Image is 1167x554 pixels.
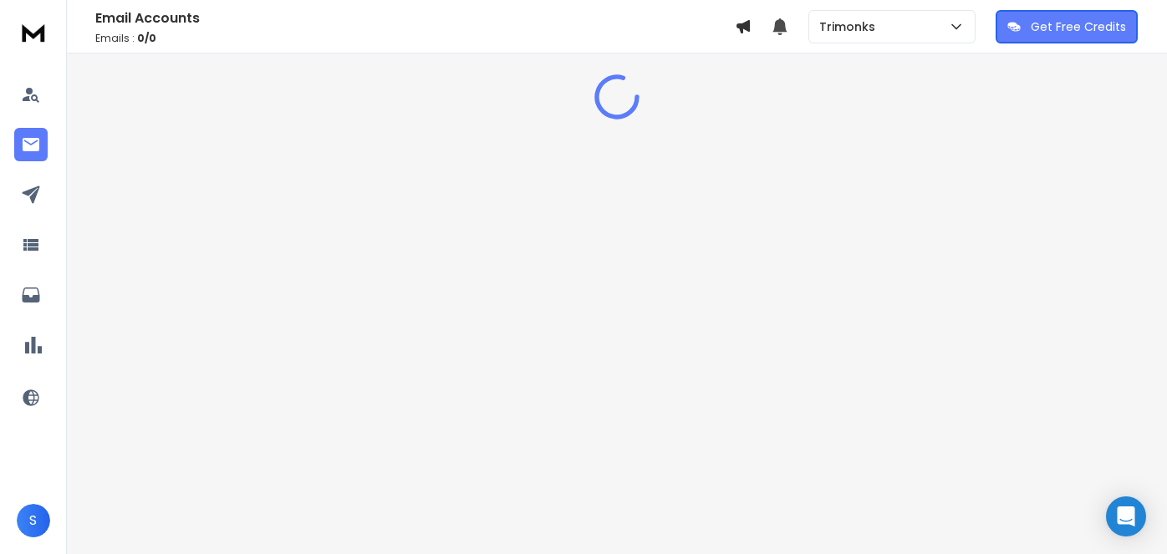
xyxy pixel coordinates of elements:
[17,17,50,48] img: logo
[1106,496,1146,536] div: Open Intercom Messenger
[95,8,735,28] h1: Email Accounts
[819,18,882,35] p: Trimonks
[996,10,1138,43] button: Get Free Credits
[95,32,735,45] p: Emails :
[17,504,50,537] button: S
[1031,18,1126,35] p: Get Free Credits
[137,31,156,45] span: 0 / 0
